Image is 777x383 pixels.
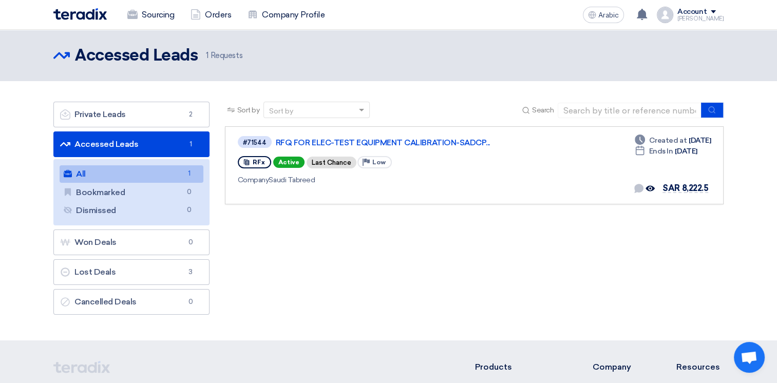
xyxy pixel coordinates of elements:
[119,4,182,26] a: Sourcing
[253,159,265,166] span: RFx
[60,297,137,307] font: Cancelled Deals
[64,205,116,215] font: Dismissed
[60,139,138,149] font: Accessed Leads
[183,205,195,216] span: 0
[53,8,107,20] img: Teradix logo
[675,146,697,157] font: [DATE]
[211,51,242,60] font: Requests
[372,159,386,166] span: Low
[243,139,267,146] div: #71544
[532,105,554,116] span: Search
[184,267,197,277] span: 3
[53,229,210,255] a: Won Deals0
[184,139,197,149] span: 1
[238,176,269,184] span: Company
[206,51,209,60] span: 1
[60,267,116,277] font: Lost Deals
[53,289,210,315] a: Cancelled Deals0
[262,9,325,21] font: Company Profile
[60,109,126,119] font: Private Leads
[583,7,624,23] button: Arabic
[558,103,702,118] input: Search by title or reference number
[657,7,673,23] img: profile_test.png
[184,297,197,307] span: 0
[60,237,117,247] font: Won Deals
[649,135,687,146] span: Created at
[649,146,673,157] span: Ends In
[676,361,724,373] li: Resources
[677,8,707,16] div: Account
[662,183,708,193] span: SAR 8,222.5
[183,187,195,198] span: 0
[598,12,619,19] span: Arabic
[184,237,197,247] span: 0
[64,187,125,197] font: Bookmarked
[53,102,210,127] a: Private Leads2
[142,9,174,21] font: Sourcing
[205,9,231,21] font: Orders
[183,168,195,179] span: 1
[307,157,356,168] div: Last Chance
[592,361,646,373] li: Company
[677,16,724,22] div: [PERSON_NAME]
[238,176,315,184] font: Saudi Tabreed
[237,105,260,116] span: Sort by
[184,109,197,120] span: 2
[53,259,210,285] a: Lost Deals3
[273,157,305,168] span: Active
[64,169,86,179] font: All
[75,46,198,66] h2: Accessed Leads
[53,131,210,157] a: Accessed Leads1
[182,4,239,26] a: Orders
[689,135,711,146] font: [DATE]
[269,106,293,117] div: Sort by
[475,361,562,373] li: Products
[734,342,765,373] div: Open chat
[276,138,533,147] a: RFQ FOR ELEC-TEST EQUIPMENT CALIBRATION-SADCP...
